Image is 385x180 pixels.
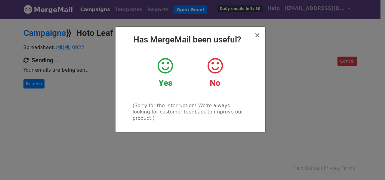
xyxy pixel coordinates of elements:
[254,31,260,39] span: ×
[133,102,248,121] p: (Sorry for the interruption! We're always looking for customer feedback to improve our product.)
[254,32,260,39] button: Close
[145,57,186,88] a: Yes
[120,35,260,45] h2: Has MergeMail been useful?
[195,57,235,88] a: No
[159,78,172,88] strong: Yes
[210,78,220,88] strong: No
